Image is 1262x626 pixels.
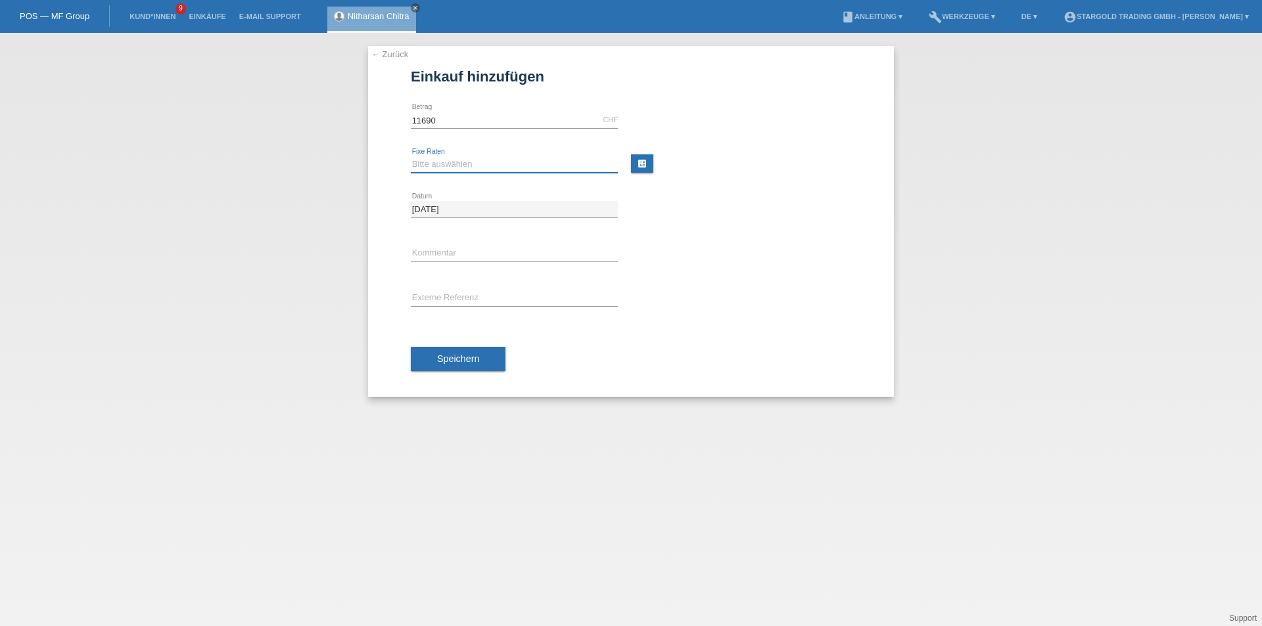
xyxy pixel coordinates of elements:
[1229,614,1257,623] a: Support
[1015,12,1044,20] a: DE ▾
[1063,11,1077,24] i: account_circle
[411,347,505,372] button: Speichern
[835,12,909,20] a: bookAnleitung ▾
[437,353,479,364] span: Speichern
[922,12,1002,20] a: buildWerkzeuge ▾
[411,3,420,12] a: close
[123,12,182,20] a: Kund*innen
[348,11,409,21] a: Nitharsan Chitra
[841,11,854,24] i: book
[929,11,942,24] i: build
[371,49,408,59] a: ← Zurück
[631,154,653,173] a: calculate
[411,68,851,85] h1: Einkauf hinzufügen
[412,5,419,11] i: close
[233,12,308,20] a: E-Mail Support
[1057,12,1255,20] a: account_circleStargold Trading GmbH - [PERSON_NAME] ▾
[20,11,89,21] a: POS — MF Group
[637,158,647,169] i: calculate
[175,3,186,14] span: 9
[603,116,618,123] div: CHF
[182,12,232,20] a: Einkäufe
